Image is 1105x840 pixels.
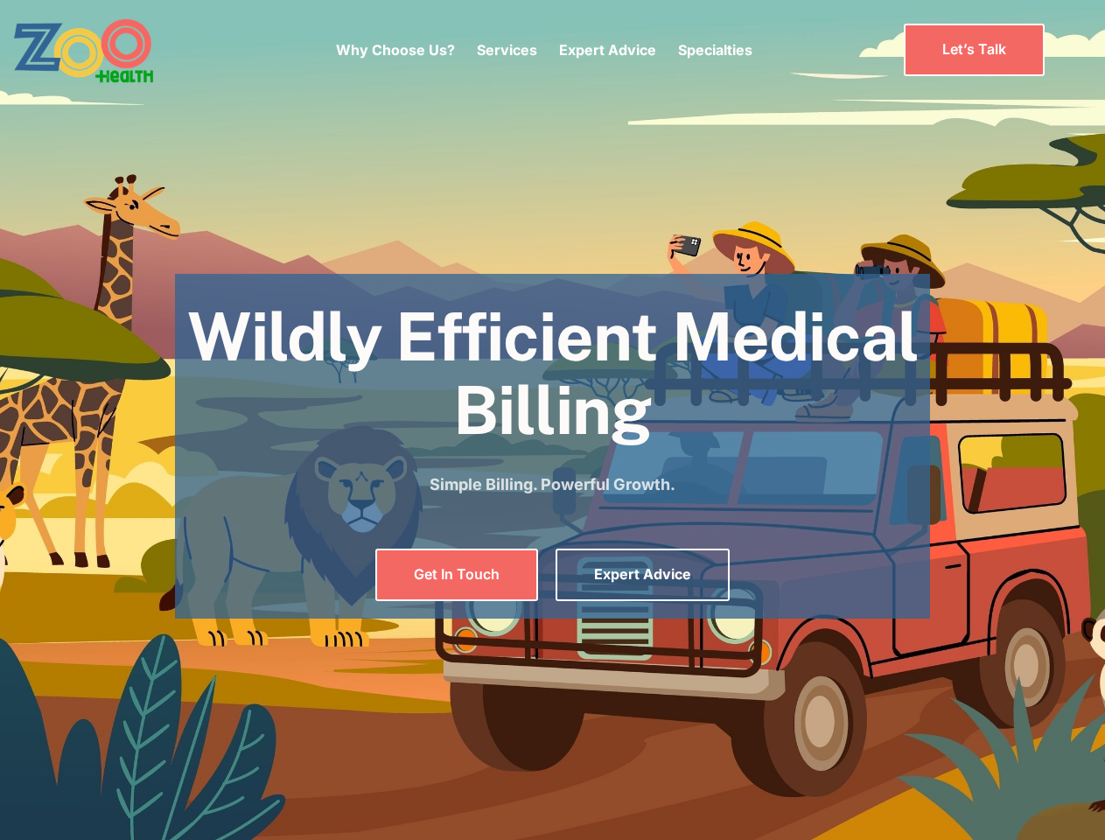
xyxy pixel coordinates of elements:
[477,13,537,87] div: Services
[556,549,730,600] a: Expert Advice
[477,39,537,60] p: Services
[430,475,675,493] strong: Simple Billing. Powerful Growth.
[559,41,656,59] a: Expert Advice
[678,41,752,59] a: Specialties
[904,24,1045,75] a: Let’s Talk
[336,41,455,59] a: Why Choose Us?
[175,300,930,446] h1: Wildly Efficient Medical Billing
[678,13,752,87] div: Specialties
[375,549,538,600] a: Get In Touch
[13,17,201,83] a: home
